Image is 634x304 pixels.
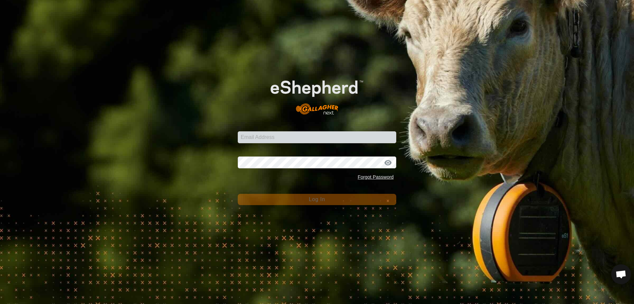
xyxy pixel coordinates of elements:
button: Log In [238,194,396,205]
span: Log In [309,196,325,202]
img: E-shepherd Logo [254,67,380,121]
a: Forgot Password [358,174,394,180]
div: Open chat [611,264,631,284]
input: Email Address [238,131,396,143]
